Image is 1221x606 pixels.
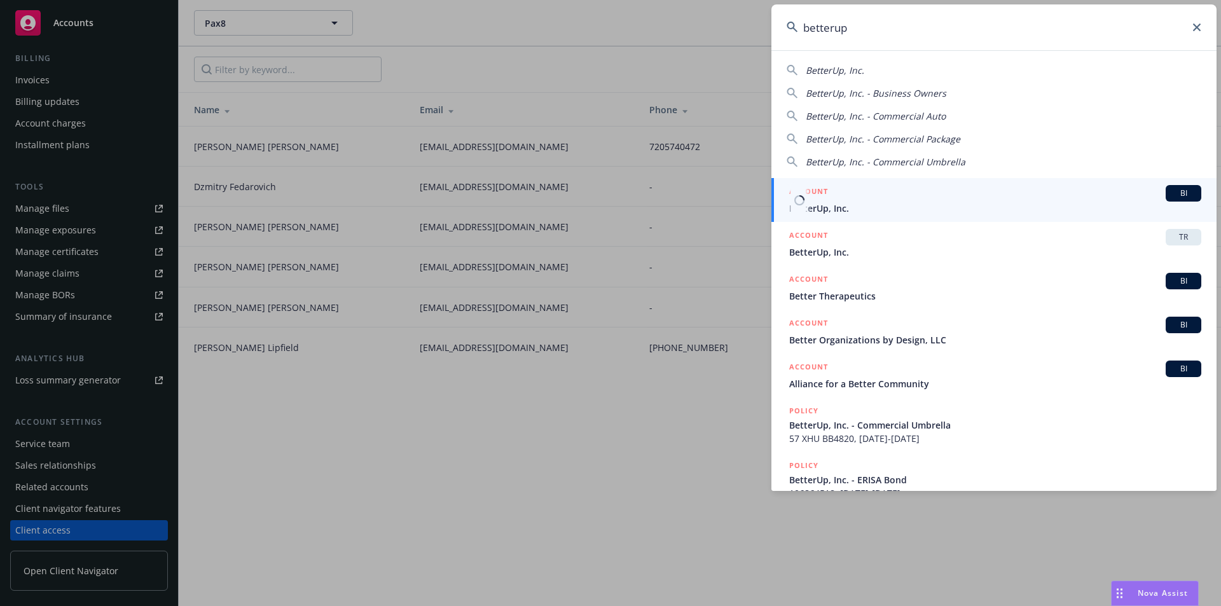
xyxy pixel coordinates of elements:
[789,289,1201,303] span: Better Therapeutics
[789,473,1201,486] span: BetterUp, Inc. - ERISA Bond
[1112,581,1128,605] div: Drag to move
[1138,588,1188,598] span: Nova Assist
[771,266,1217,310] a: ACCOUNTBIBetter Therapeutics
[771,354,1217,397] a: ACCOUNTBIAlliance for a Better Community
[1171,275,1196,287] span: BI
[806,156,965,168] span: BetterUp, Inc. - Commercial Umbrella
[789,317,828,332] h5: ACCOUNT
[771,397,1217,452] a: POLICYBetterUp, Inc. - Commercial Umbrella57 XHU BB4820, [DATE]-[DATE]
[1111,581,1199,606] button: Nova Assist
[789,377,1201,390] span: Alliance for a Better Community
[789,361,828,376] h5: ACCOUNT
[789,333,1201,347] span: Better Organizations by Design, LLC
[789,486,1201,500] span: 106864518, [DATE]-[DATE]
[1171,188,1196,199] span: BI
[806,87,946,99] span: BetterUp, Inc. - Business Owners
[789,432,1201,445] span: 57 XHU BB4820, [DATE]-[DATE]
[771,452,1217,507] a: POLICYBetterUp, Inc. - ERISA Bond106864518, [DATE]-[DATE]
[806,64,864,76] span: BetterUp, Inc.
[806,133,960,145] span: BetterUp, Inc. - Commercial Package
[789,418,1201,432] span: BetterUp, Inc. - Commercial Umbrella
[789,273,828,288] h5: ACCOUNT
[789,245,1201,259] span: BetterUp, Inc.
[806,110,946,122] span: BetterUp, Inc. - Commercial Auto
[789,404,818,417] h5: POLICY
[1171,363,1196,375] span: BI
[789,202,1201,215] span: BetterUp, Inc.
[1171,319,1196,331] span: BI
[771,178,1217,222] a: ACCOUNTBIBetterUp, Inc.
[1171,231,1196,243] span: TR
[771,4,1217,50] input: Search...
[789,185,828,200] h5: ACCOUNT
[789,229,828,244] h5: ACCOUNT
[771,222,1217,266] a: ACCOUNTTRBetterUp, Inc.
[789,459,818,472] h5: POLICY
[771,310,1217,354] a: ACCOUNTBIBetter Organizations by Design, LLC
